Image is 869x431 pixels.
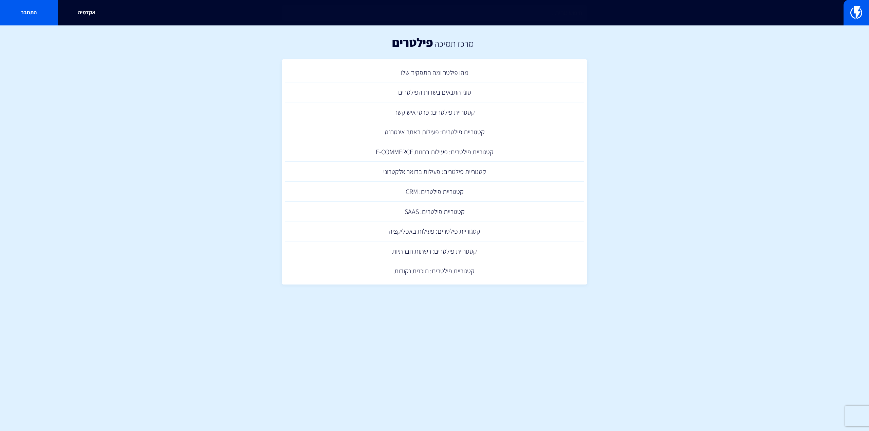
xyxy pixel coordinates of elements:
a: קטגוריית פילטרים: פעילות באפליקציה [285,221,584,241]
a: סוגי התנאים בשדות הפילטרים [285,82,584,102]
input: חיפוש מהיר... [282,5,587,21]
a: קטגוריית פילטרים: SAAS [285,202,584,222]
a: קטגוריית פילטרים: פעילות באתר אינטרנט [285,122,584,142]
a: קטגוריית פילטרים: תוכנית נקודות [285,261,584,281]
a: קטגוריית פילטרים: פרטי איש קשר [285,102,584,122]
a: קטגוריית פילטרים: רשתות חברתיות [285,241,584,261]
a: מהו פילטר ומה התפקיד שלו [285,63,584,83]
a: קטגוריית פילטרים: פעילות בדואר אלקטרוני [285,162,584,182]
a: קטגוריית פילטרים: CRM [285,182,584,202]
a: מרכז תמיכה [434,38,474,49]
h1: פילטרים [392,36,433,49]
a: קטגוריית פילטרים: פעילות בחנות E-COMMERCE [285,142,584,162]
